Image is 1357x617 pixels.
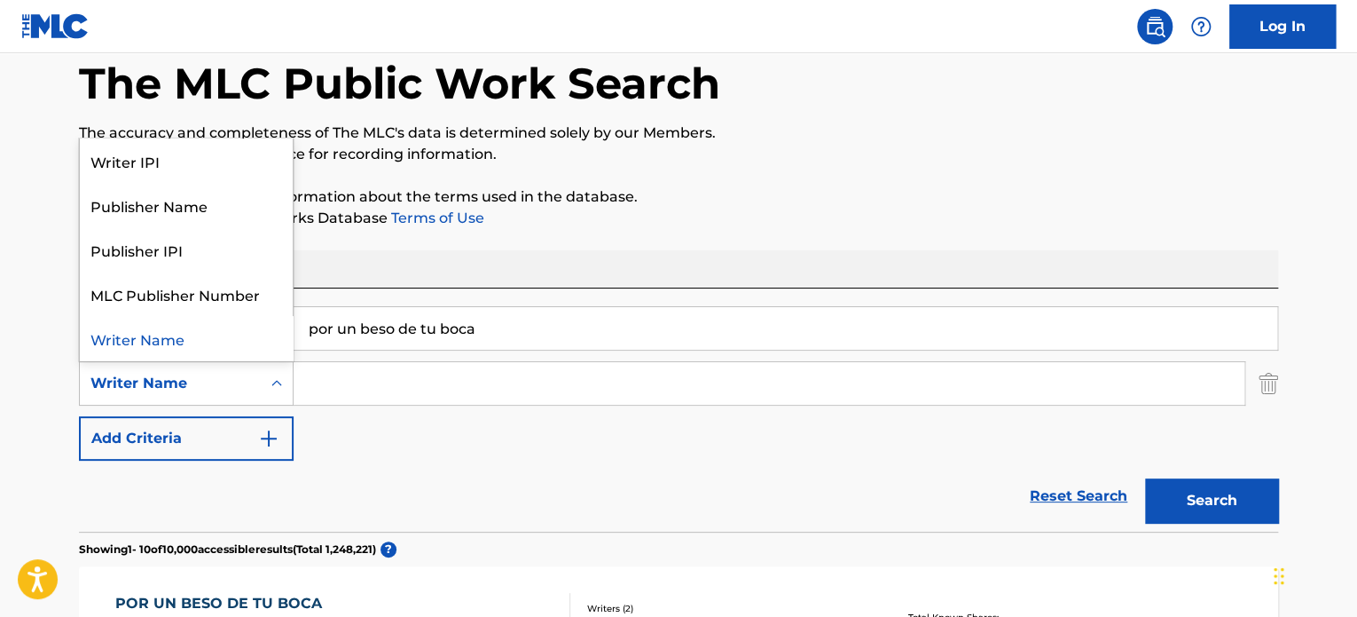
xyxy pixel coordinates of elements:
div: Publisher IPI [80,227,293,272]
p: Please for more information about the terms used in the database. [79,186,1278,208]
span: ? [380,542,396,558]
p: Showing 1 - 10 of 10,000 accessible results (Total 1,248,221 ) [79,542,376,558]
div: Writers ( 2 ) [587,602,855,615]
div: Help [1183,9,1219,44]
div: MLC Publisher Number [80,272,293,316]
a: Reset Search [1021,477,1136,516]
a: Log In [1229,4,1336,49]
form: Search Form [79,306,1278,532]
p: Please review the Musical Works Database [79,208,1278,229]
button: Search [1145,479,1278,523]
iframe: Chat Widget [1268,532,1357,617]
div: Writer Name [80,316,293,360]
div: Drag [1274,550,1284,603]
img: MLC Logo [21,13,90,39]
div: Writer IPI [80,138,293,183]
img: Delete Criterion [1259,361,1278,406]
a: Terms of Use [388,210,484,226]
img: help [1190,16,1212,37]
a: Public Search [1137,9,1173,44]
p: The accuracy and completeness of The MLC's data is determined solely by our Members. [79,123,1278,144]
div: Writer Name [90,373,250,394]
div: Publisher Name [80,183,293,227]
h1: The MLC Public Work Search [79,57,720,110]
img: search [1144,16,1165,37]
p: It is not an authoritative source for recording information. [79,144,1278,165]
button: Add Criteria [79,416,294,461]
div: POR UN BESO DE TU BOCA [115,593,331,614]
img: 9d2ae6d4665cec9f34b9.svg [258,428,279,449]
